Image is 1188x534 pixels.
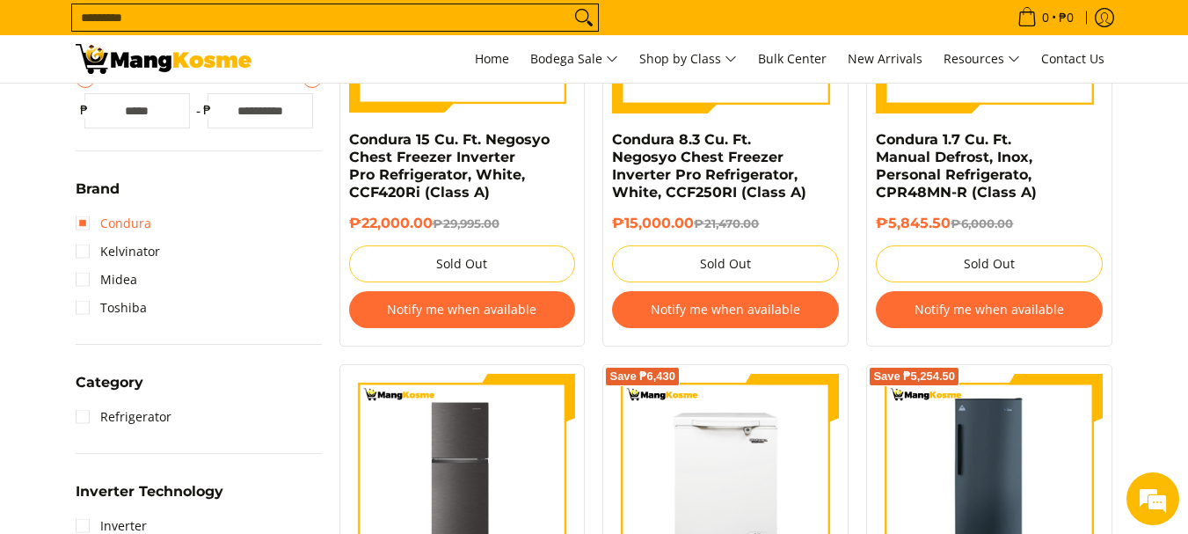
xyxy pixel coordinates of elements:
div: Chat with us now [91,99,295,121]
span: Resources [944,48,1020,70]
span: ₱ [199,101,216,119]
span: ₱ [76,101,93,119]
span: Inverter Technology [76,485,223,499]
summary: Open [76,485,223,512]
summary: Open [76,182,120,209]
span: Save ₱6,430 [609,371,675,382]
button: Search [570,4,598,31]
a: Condura 1.7 Cu. Ft. Manual Defrost, Inox, Personal Refrigerato, CPR48MN-R (Class A) [876,131,1037,201]
button: Sold Out [876,245,1103,282]
a: Resources [935,35,1029,83]
span: Bodega Sale [530,48,618,70]
del: ₱6,000.00 [951,216,1013,230]
button: Notify me when available [349,291,576,328]
a: Refrigerator [76,403,171,431]
span: Bulk Center [758,50,827,67]
h6: ₱5,845.50 [876,215,1103,232]
textarea: Type your message and hit 'Enter' [9,351,335,413]
span: New Arrivals [848,50,922,67]
h6: ₱15,000.00 [612,215,839,232]
span: Brand [76,182,120,196]
button: Sold Out [349,245,576,282]
a: Contact Us [1032,35,1113,83]
img: Bodega Sale Refrigerator l Mang Kosme: Home Appliances Warehouse Sale | Page 3 [76,44,251,74]
button: Notify me when available [612,291,839,328]
nav: Main Menu [269,35,1113,83]
span: Home [475,50,509,67]
del: ₱29,995.00 [433,216,499,230]
a: Midea [76,266,137,294]
span: Save ₱5,254.50 [873,371,955,382]
a: New Arrivals [839,35,931,83]
del: ₱21,470.00 [694,216,759,230]
span: 0 [1039,11,1052,24]
a: Condura [76,209,151,238]
span: ₱0 [1056,11,1076,24]
a: Toshiba [76,294,147,322]
a: Home [466,35,518,83]
span: Shop by Class [639,48,737,70]
a: Condura 8.3 Cu. Ft. Negosyo Chest Freezer Inverter Pro Refrigerator, White, CCF250RI (Class A) [612,131,806,201]
button: Notify me when available [876,291,1103,328]
a: Kelvinator [76,238,160,266]
div: Minimize live chat window [288,9,331,51]
h6: ₱22,000.00 [349,215,576,232]
a: Condura 15 Cu. Ft. Negosyo Chest Freezer Inverter Pro Refrigerator, White, CCF420Ri (Class A) [349,131,550,201]
span: Category [76,376,143,390]
button: Sold Out [612,245,839,282]
summary: Open [76,376,143,403]
span: Contact Us [1041,50,1104,67]
a: Bulk Center [749,35,835,83]
a: Shop by Class [630,35,746,83]
a: Bodega Sale [521,35,627,83]
span: We're online! [102,157,243,334]
span: • [1012,8,1079,27]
